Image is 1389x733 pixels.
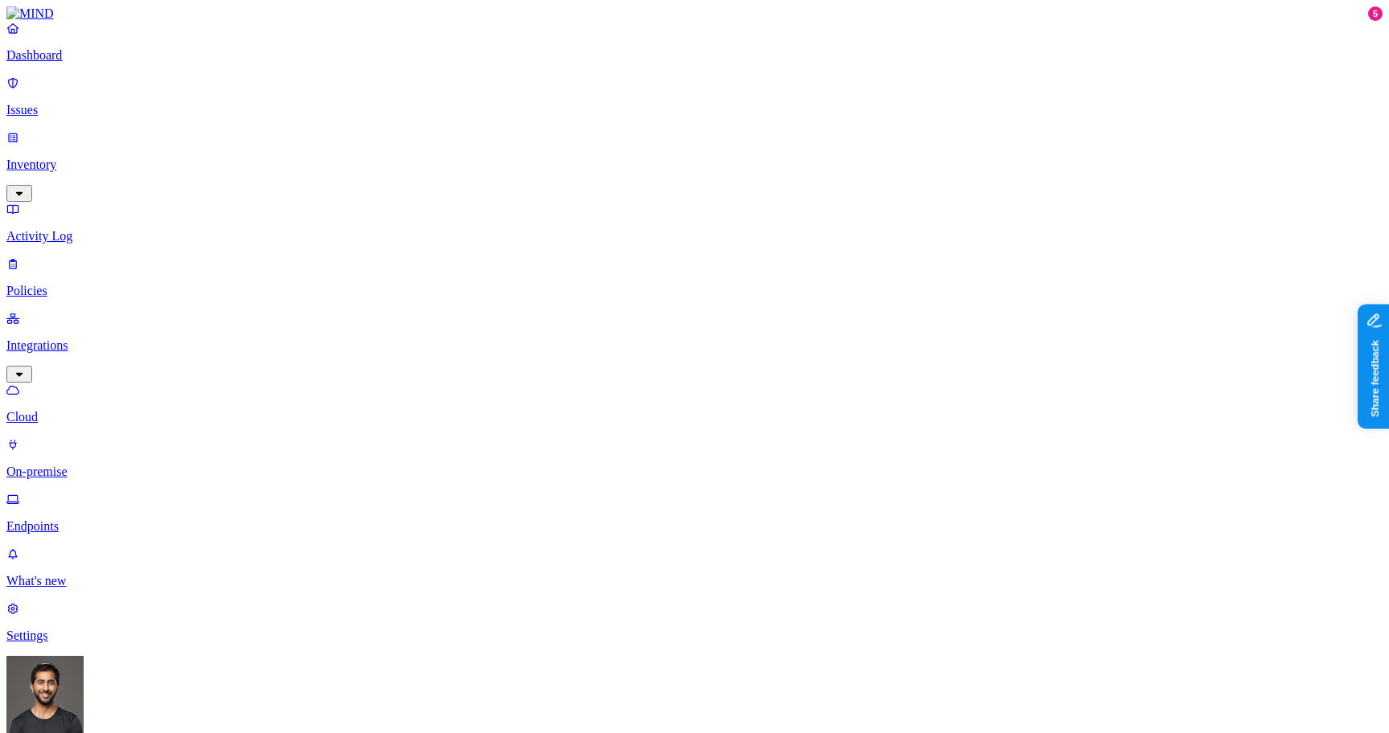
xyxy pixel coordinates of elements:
a: Activity Log [6,202,1383,244]
p: What's new [6,574,1383,588]
p: Policies [6,284,1383,298]
p: Dashboard [6,48,1383,63]
p: Inventory [6,158,1383,172]
div: 5 [1368,6,1383,21]
a: MIND [6,6,1383,21]
a: Endpoints [6,492,1383,534]
a: Issues [6,76,1383,117]
a: Cloud [6,383,1383,424]
p: Endpoints [6,519,1383,534]
a: Policies [6,256,1383,298]
p: On-premise [6,465,1383,479]
p: Integrations [6,338,1383,353]
a: Settings [6,601,1383,643]
img: Hod Bin Noon [6,656,84,733]
p: Issues [6,103,1383,117]
a: Inventory [6,130,1383,199]
p: Settings [6,629,1383,643]
p: Activity Log [6,229,1383,244]
img: MIND [6,6,54,21]
a: What's new [6,547,1383,588]
a: On-premise [6,437,1383,479]
p: Cloud [6,410,1383,424]
a: Dashboard [6,21,1383,63]
a: Integrations [6,311,1383,380]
